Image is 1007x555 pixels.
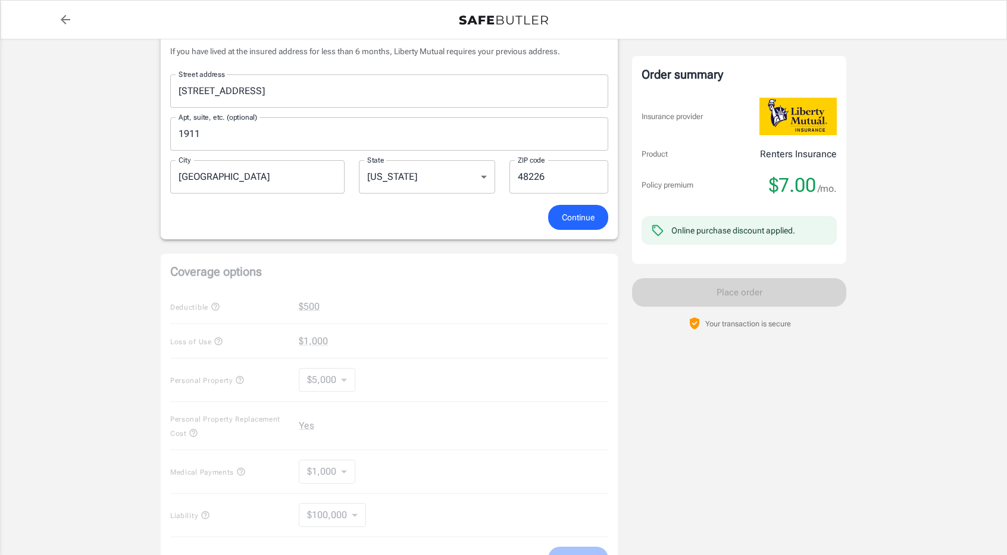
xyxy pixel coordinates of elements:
p: Renters Insurance [760,147,837,161]
div: Online purchase discount applied. [671,225,795,236]
p: Policy premium [642,179,693,191]
span: /mo. [818,180,837,197]
span: $7.00 [769,173,816,197]
button: Continue [548,205,608,230]
label: Apt, suite, etc. (optional) [179,112,257,122]
p: Product [642,148,668,160]
img: Liberty Mutual [759,98,837,135]
a: back to quotes [54,8,77,32]
img: Back to quotes [459,15,548,25]
span: Continue [562,210,595,225]
p: If you have lived at the insured address for less than 6 months, Liberty Mutual requires your pre... [170,45,608,57]
p: Your transaction is secure [705,318,791,329]
label: ZIP code [518,155,545,165]
p: Insurance provider [642,111,703,123]
label: City [179,155,190,165]
div: Order summary [642,66,837,83]
label: State [367,155,384,165]
label: Street address [179,69,225,79]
